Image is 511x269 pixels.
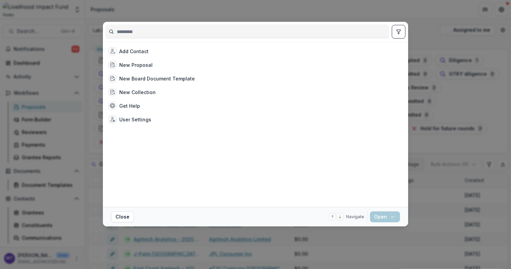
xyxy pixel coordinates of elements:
[119,116,151,123] div: User Settings
[346,214,364,220] span: Navigate
[119,75,195,82] div: New Board Document Template
[119,48,149,55] div: Add Contact
[119,89,156,96] div: New Collection
[119,61,153,69] div: New Proposal
[119,102,140,109] div: Get Help
[392,25,405,39] button: toggle filters
[370,211,400,222] button: Open
[111,211,134,222] button: Close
